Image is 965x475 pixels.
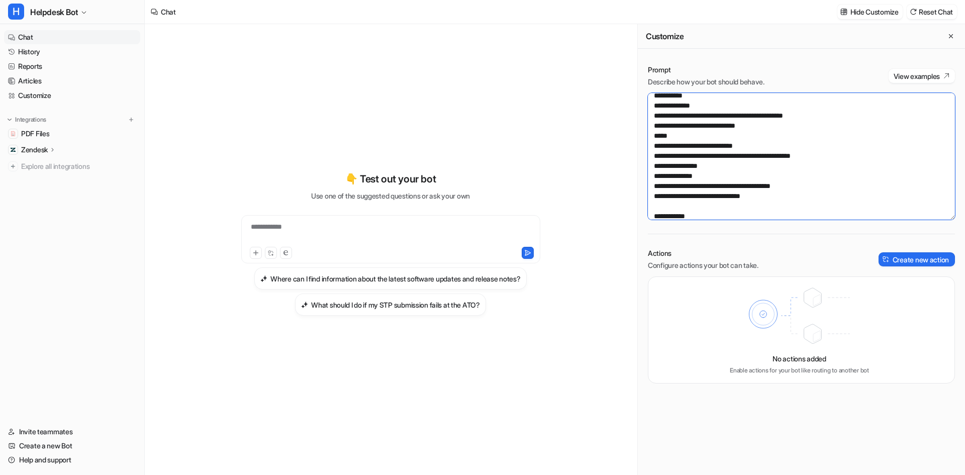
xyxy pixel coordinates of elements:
button: Close flyout [945,30,957,42]
button: Integrations [4,115,49,125]
button: What should I do if my STP submission fails at the ATO?What should I do if my STP submission fail... [295,294,486,316]
p: Enable actions for your bot like routing to another bot [730,366,869,375]
p: Integrations [15,116,46,124]
img: Where can I find information about the latest software updates and release notes? [260,275,267,282]
a: Reports [4,59,140,73]
a: Create a new Bot [4,439,140,453]
p: 👇 Test out your bot [345,171,436,186]
button: Where can I find information about the latest software updates and release notes?Where can I find... [254,267,526,290]
p: No actions added [773,353,826,364]
span: H [8,4,24,20]
a: Help and support [4,453,140,467]
p: Zendesk [21,145,48,155]
h3: What should I do if my STP submission fails at the ATO? [311,300,480,310]
img: customize [840,8,847,16]
img: Zendesk [10,147,16,153]
p: Hide Customize [850,7,899,17]
img: create-action-icon.svg [883,256,890,263]
div: Chat [161,7,176,17]
p: Describe how your bot should behave. [648,77,764,87]
button: Hide Customize [837,5,903,19]
h3: Where can I find information about the latest software updates and release notes? [270,273,520,284]
span: PDF Files [21,129,49,139]
button: View examples [889,69,955,83]
a: Articles [4,74,140,88]
p: Configure actions your bot can take. [648,260,758,270]
a: Customize [4,88,140,103]
h2: Customize [646,31,684,41]
a: PDF FilesPDF Files [4,127,140,141]
a: Explore all integrations [4,159,140,173]
img: reset [910,8,917,16]
img: What should I do if my STP submission fails at the ATO? [301,301,308,309]
span: Explore all integrations [21,158,136,174]
a: Invite teammates [4,425,140,439]
a: Chat [4,30,140,44]
p: Actions [648,248,758,258]
button: Create new action [879,252,955,266]
p: Use one of the suggested questions or ask your own [311,191,470,201]
button: Reset Chat [907,5,957,19]
a: History [4,45,140,59]
img: PDF Files [10,131,16,137]
span: Helpdesk Bot [30,5,78,19]
img: expand menu [6,116,13,123]
img: explore all integrations [8,161,18,171]
p: Prompt [648,65,764,75]
img: menu_add.svg [128,116,135,123]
